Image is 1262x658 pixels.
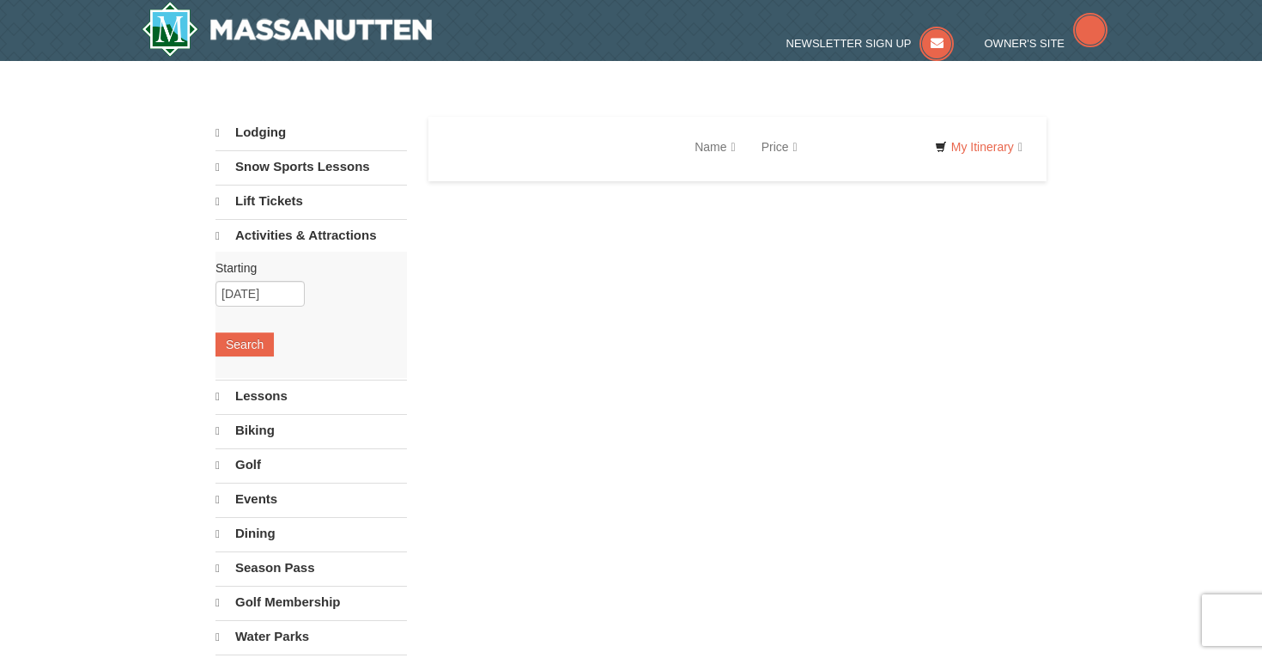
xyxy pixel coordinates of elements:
[215,150,407,183] a: Snow Sports Lessons
[215,517,407,550] a: Dining
[142,2,432,57] a: Massanutten Resort
[215,219,407,252] a: Activities & Attractions
[215,448,407,481] a: Golf
[924,134,1034,160] a: My Itinerary
[749,130,810,164] a: Price
[215,259,394,277] label: Starting
[682,130,748,164] a: Name
[215,185,407,217] a: Lift Tickets
[215,483,407,515] a: Events
[142,2,432,57] img: Massanutten Resort Logo
[215,551,407,584] a: Season Pass
[215,117,407,149] a: Lodging
[786,37,912,50] span: Newsletter Sign Up
[215,414,407,447] a: Biking
[985,37,1065,50] span: Owner's Site
[786,37,955,50] a: Newsletter Sign Up
[985,37,1108,50] a: Owner's Site
[215,380,407,412] a: Lessons
[215,332,274,356] button: Search
[215,620,407,653] a: Water Parks
[215,586,407,618] a: Golf Membership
